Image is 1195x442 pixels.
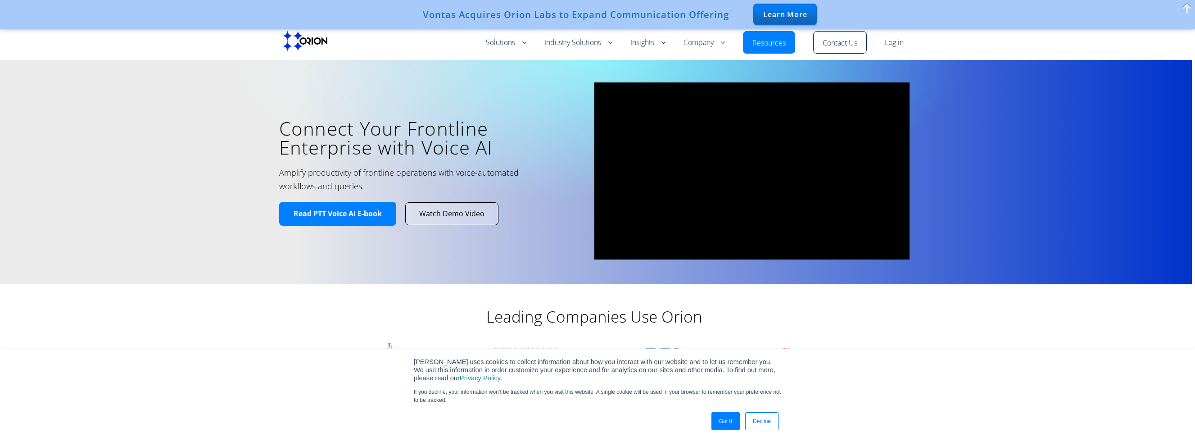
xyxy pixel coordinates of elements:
[406,203,498,225] a: Watch Demo Video
[752,38,786,49] a: Resources
[279,166,549,193] h2: Amplify productivity of frontline operations with voice-automated workflows and queries.
[460,374,500,382] a: Privacy Policy
[486,37,526,48] a: Solutions
[594,82,910,260] iframe: vimeo Video Player
[419,209,484,219] span: Watch Demo Video
[885,37,904,48] a: Log in
[1150,399,1195,442] iframe: Chat Widget
[282,31,327,51] img: Orion labs Black logo
[544,37,612,48] a: Industry Solutions
[753,4,817,25] div: Learn More
[684,37,725,48] a: Company
[711,412,740,430] a: Got It
[630,37,665,48] a: Insights
[279,202,396,226] a: Read PTT Voice AI E-book
[414,358,775,382] span: [PERSON_NAME] uses cookies to collect information about how you interact with our website and to ...
[414,388,781,404] p: If you decline, your information won’t be tracked when you visit this website. A single cookie wi...
[423,9,729,20] div: Vontas Acquires Orion Labs to Expand Communication Offering
[279,119,581,157] h1: Connect Your Frontline Enterprise with Voice AI
[823,38,857,49] a: Contact Us
[745,412,779,430] a: Decline
[414,307,774,327] h2: Leading Companies Use Orion
[294,209,382,219] span: Read PTT Voice AI E-book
